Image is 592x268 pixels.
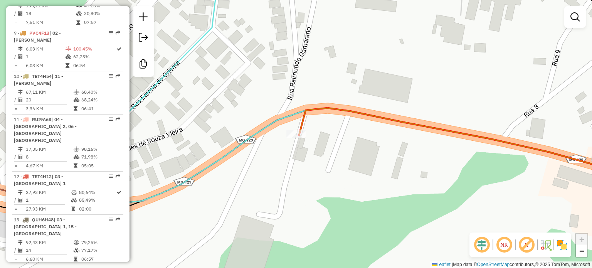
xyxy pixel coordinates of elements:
span: PVC4F13 [29,30,49,36]
td: 27,93 KM [25,205,71,213]
td: = [14,62,18,69]
td: / [14,153,18,161]
em: Rota exportada [116,30,120,35]
i: % de utilização do peso [66,47,71,51]
i: Tempo total em rota [74,163,77,168]
em: Opções [109,117,113,121]
i: Distância Total [18,240,23,245]
td: 27,93 KM [25,189,71,196]
td: / [14,53,18,61]
td: 4,67 KM [25,162,73,170]
td: = [14,255,18,263]
div: Map data © contributors,© 2025 TomTom, Microsoft [430,261,592,268]
td: = [14,19,18,26]
i: % de utilização da cubagem [66,54,71,59]
i: Total de Atividades [18,155,23,159]
i: Tempo total em rota [74,257,77,261]
td: 1 [25,196,71,204]
td: 68,40% [81,88,120,96]
a: Zoom in [576,234,587,245]
td: 67,11 KM [25,88,73,96]
i: Total de Atividades [18,198,23,202]
a: Zoom out [576,245,587,257]
em: Opções [109,30,113,35]
td: 85,49% [79,196,116,204]
td: 77,17% [81,246,120,254]
img: Exibir/Ocultar setores [556,239,568,251]
td: 3,36 KM [25,105,73,113]
i: Distância Total [18,47,23,51]
td: 6,03 KM [25,45,65,53]
i: % de utilização do peso [74,240,79,245]
i: Distância Total [18,3,23,8]
i: % de utilização do peso [74,147,79,152]
i: Total de Atividades [18,11,23,16]
em: Rota exportada [116,117,120,121]
td: 06:41 [81,105,120,113]
i: Tempo total em rota [66,63,69,68]
td: / [14,96,18,104]
em: Opções [109,174,113,179]
i: Total de Atividades [18,98,23,102]
td: 68,24% [81,96,120,104]
span: QUH6H48 [32,217,54,222]
span: 13 - [14,217,77,236]
td: 05:05 [81,162,120,170]
td: 92,43 KM [25,239,73,246]
span: | 03 - [GEOGRAPHIC_DATA] 1, 15 - [GEOGRAPHIC_DATA] [14,217,77,236]
a: Leaflet [432,262,451,267]
a: Nova sessão e pesquisa [136,9,151,27]
i: % de utilização do peso [76,3,82,8]
span: TET4H54 [32,73,52,79]
td: 14 [25,246,73,254]
td: 1 [25,53,65,61]
span: RUI9A68 [32,116,51,122]
i: Tempo total em rota [76,20,80,25]
td: 79,25% [81,239,120,246]
i: % de utilização da cubagem [74,155,79,159]
i: Tempo total em rota [71,207,75,211]
i: Distância Total [18,147,23,152]
i: % de utilização do peso [74,90,79,94]
td: 71,98% [81,153,120,161]
em: Rota exportada [116,174,120,179]
td: = [14,105,18,113]
span: 10 - [14,73,63,86]
td: 18 [25,10,76,17]
span: 12 - [14,174,66,186]
em: Rota exportada [116,217,120,222]
span: TET4H12 [32,174,52,179]
a: Criar modelo [136,56,151,74]
td: = [14,162,18,170]
a: Exportar sessão [136,30,151,47]
span: + [579,234,584,244]
a: Exibir filtros [567,9,583,25]
td: 80,64% [79,189,116,196]
i: Distância Total [18,90,23,94]
i: % de utilização da cubagem [71,198,77,202]
td: 8 [25,153,73,161]
td: 47,20% [84,2,120,10]
em: Opções [109,74,113,78]
span: Exibir rótulo [517,236,536,254]
i: % de utilização da cubagem [74,98,79,102]
td: 7,51 KM [25,19,76,26]
td: 02:00 [79,205,116,213]
td: 20 [25,96,73,104]
span: Ocultar NR [495,236,513,254]
td: / [14,246,18,254]
td: / [14,10,18,17]
i: Total de Atividades [18,248,23,253]
a: OpenStreetMap [477,262,510,267]
td: 30,80% [84,10,120,17]
em: Opções [109,217,113,222]
img: Fluxo de ruas [540,239,552,251]
span: − [579,246,584,256]
td: 6,03 KM [25,62,65,69]
span: | [452,262,453,267]
td: 37,35 KM [25,145,73,153]
span: Ocultar deslocamento [473,236,491,254]
td: 62,23% [73,53,116,61]
td: 135,21 KM [25,2,76,10]
i: % de utilização do peso [71,190,77,195]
